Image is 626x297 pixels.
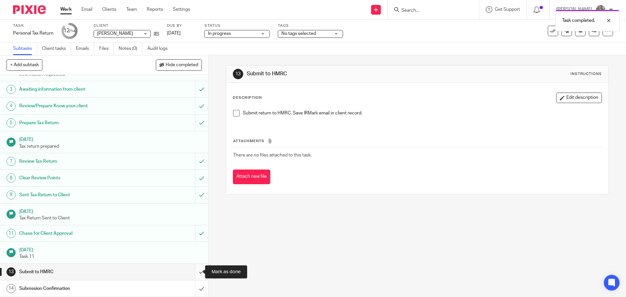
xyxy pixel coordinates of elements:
[204,23,270,28] label: Status
[19,245,202,253] h1: [DATE]
[233,170,270,184] button: Attach new file
[97,31,133,36] span: [PERSON_NAME]
[64,27,75,35] div: 12
[147,42,172,55] a: Audit logs
[82,6,92,13] a: Email
[7,118,16,127] div: 5
[208,31,231,36] span: In progress
[7,157,16,166] div: 7
[126,6,137,13] a: Team
[278,23,343,28] label: Tags
[119,42,142,55] a: Notes (0)
[233,69,243,79] div: 13
[94,23,159,28] label: Client
[7,59,42,70] button: + Add subtask
[19,101,132,111] h1: Review/Prepare Know your client
[247,70,431,77] h1: Submit to HMRC
[13,23,53,28] label: Task
[19,267,132,277] h1: Submit to HMRC
[13,42,37,55] a: Subtasks
[19,135,202,143] h1: [DATE]
[166,63,198,68] span: Hide completed
[7,267,16,276] div: 13
[7,229,16,238] div: 11
[19,156,132,166] h1: Review Tax Return
[156,59,202,70] button: Hide completed
[243,110,601,116] p: Submit return to HMRC. Save IRMark email in client record.
[19,207,202,215] h1: [DATE]
[147,6,163,13] a: Reports
[42,42,71,55] a: Client tasks
[99,42,114,55] a: Files
[167,23,196,28] label: Due by
[19,143,202,150] p: Tax return prepared
[7,85,16,94] div: 3
[233,139,264,143] span: Attachments
[281,31,316,36] span: No tags selected
[76,42,94,55] a: Emails
[19,190,132,200] h1: Sent Tax Return to Client
[7,102,16,111] div: 4
[233,95,262,100] p: Description
[13,5,46,14] img: Pixie
[60,6,72,13] a: Work
[13,30,53,37] div: Personal Tax Return
[19,284,132,293] h1: Submssion Confirmation
[69,29,75,33] small: /14
[571,71,602,77] div: Instructions
[562,17,595,24] p: Task completed.
[167,31,181,36] span: [DATE]
[19,253,202,260] p: Task 11
[7,284,16,293] div: 14
[102,6,116,13] a: Clients
[173,6,190,13] a: Settings
[19,118,132,128] h1: Prepare Tax Return
[233,153,312,157] span: There are no files attached to this task.
[19,84,132,94] h1: Awaiting information from client
[19,229,132,238] h1: Chase for Client Approval
[556,93,602,103] button: Edit description
[595,5,606,15] img: Headshot.jpg
[19,173,132,183] h1: Clear Review Points
[7,190,16,200] div: 9
[7,173,16,183] div: 8
[19,215,202,221] p: Tax Return Sent to Client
